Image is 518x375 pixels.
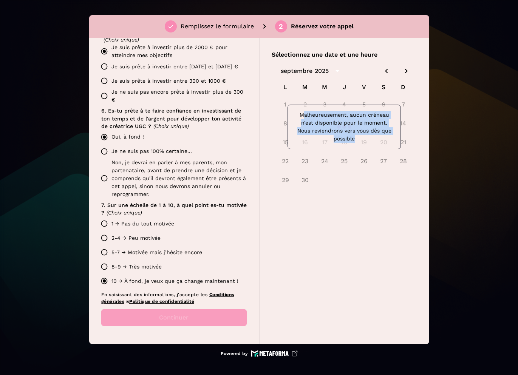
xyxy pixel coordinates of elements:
[97,159,247,198] label: Non, je devrai en parler à mes parents, mon partenataire, avant de prendre une décision et je com...
[101,291,247,305] p: En saisissant des informations, j'accepte les
[101,292,234,304] a: Conditions générales
[291,22,354,31] p: Réservez votre appel
[101,108,243,129] span: 6. Es-tu prête à te faire confiance en investissant de ton temps et de l'argent pour développer t...
[97,74,247,88] label: Je suis prête à investir entre 300 et 1000 €
[221,350,248,356] p: Powered by
[272,50,417,59] p: Sélectionnez une date et une heure
[101,202,249,216] span: 7. Sur une échelle de 1 à 10, à quel point es-tu motivée ?
[294,111,394,143] p: Malheureusement, aucun créneau n’est disponible pour le moment. Nous reviendrons vers vous dès qu...
[221,350,298,357] a: Powered by
[181,22,254,31] p: Remplissez le formulaire
[104,37,139,43] span: (Choix unique)
[97,59,247,74] label: Je suis prête à investir entre [DATE] et [DATE] €
[279,23,283,30] div: 2
[97,43,247,59] label: Je suis prête à investir plus de 2000 € pour atteindre mes objectifs
[97,130,247,144] label: Oui, à fond !
[107,210,142,216] span: (Choix unique)
[129,299,194,304] a: Politique de confidentialité
[97,231,247,245] label: 2-4 → Peu motivée
[97,259,247,274] label: 8-9 → Très motivée
[97,245,247,259] label: 5-7 → Motivée mais j’hésite encore
[126,299,130,304] span: &
[97,216,247,231] label: 1 → Pas du tout motivée
[97,88,247,104] label: Je ne suis pas encore prête à investir plus de 300 €
[153,123,189,129] span: (Choix unique)
[97,144,247,159] label: Je ne suis pas 100% certaine...
[97,274,247,288] label: 10 → À fond, je veux que ça change maintenant !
